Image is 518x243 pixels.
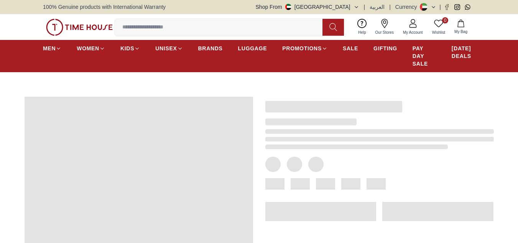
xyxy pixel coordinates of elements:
span: 100% Genuine products with International Warranty [43,3,166,11]
button: العربية [370,3,385,11]
img: ... [46,19,113,36]
span: My Account [400,30,426,35]
a: LUGGAGE [238,41,267,55]
a: [DATE] DEALS [452,41,475,63]
a: KIDS [120,41,140,55]
a: MEN [43,41,61,55]
a: Help [354,17,371,37]
span: MEN [43,45,56,52]
div: Currency [395,3,420,11]
a: UNISEX [155,41,183,55]
span: | [389,3,391,11]
a: WOMEN [77,41,105,55]
a: BRANDS [198,41,223,55]
a: PROMOTIONS [282,41,327,55]
span: My Bag [451,29,470,35]
button: Shop From[GEOGRAPHIC_DATA] [256,3,359,11]
span: Help [355,30,369,35]
a: Facebook [444,4,450,10]
span: LUGGAGE [238,45,267,52]
span: BRANDS [198,45,223,52]
a: PAY DAY SALE [413,41,436,71]
a: Instagram [454,4,460,10]
span: Wishlist [429,30,448,35]
span: WOMEN [77,45,99,52]
a: Whatsapp [465,4,470,10]
a: SALE [343,41,358,55]
span: SALE [343,45,358,52]
span: GIFTING [373,45,397,52]
span: KIDS [120,45,134,52]
button: My Bag [450,18,472,36]
span: PROMOTIONS [282,45,322,52]
span: [DATE] DEALS [452,45,475,60]
a: 0Wishlist [428,17,450,37]
a: GIFTING [373,41,397,55]
a: Our Stores [371,17,398,37]
span: | [364,3,365,11]
span: PAY DAY SALE [413,45,436,68]
img: United Arab Emirates [285,4,291,10]
span: | [439,3,441,11]
span: 0 [442,17,448,23]
span: Our Stores [372,30,397,35]
span: UNISEX [155,45,177,52]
